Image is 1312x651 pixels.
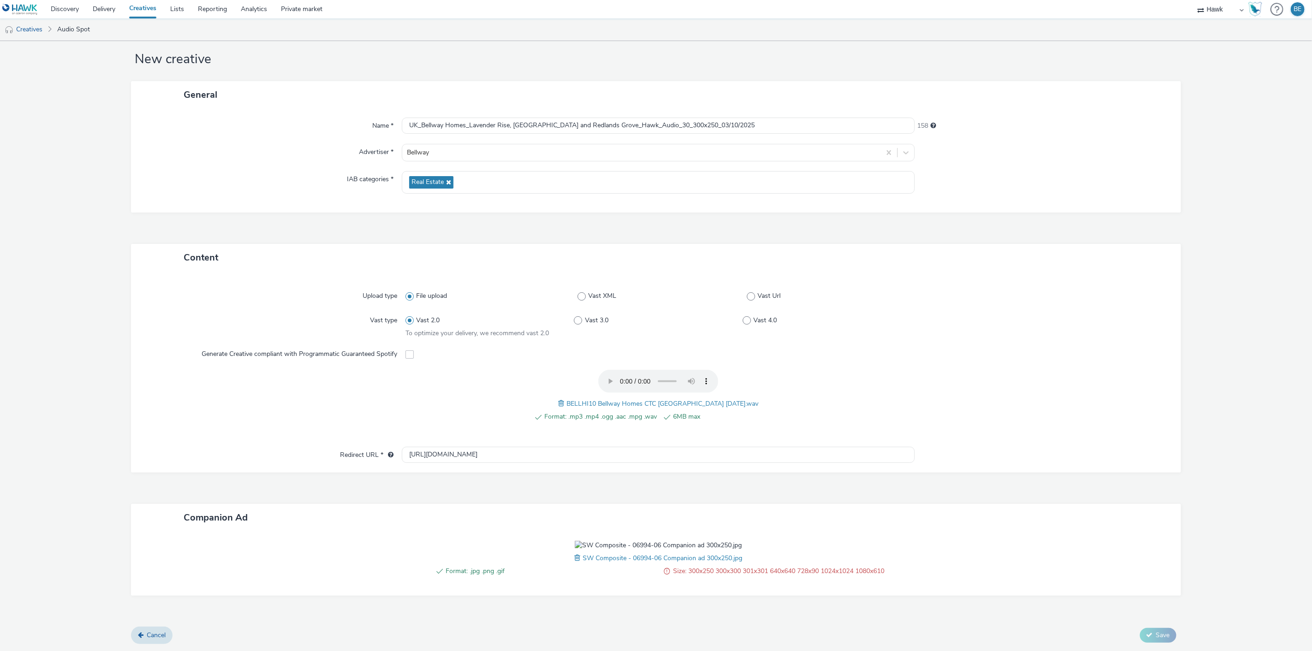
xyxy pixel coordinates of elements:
img: SW Composite - 06994-06 Companion ad 300x250.jpg [575,541,742,550]
span: Cancel [147,631,166,639]
span: Format: .mp3 .mp4 .ogg .aac .mpg .wav [544,411,657,422]
input: Name [402,118,915,134]
span: Content [184,251,218,264]
span: Companion Ad [184,511,248,524]
span: Format: .jpg .png .gif [446,566,657,577]
label: IAB categories * [343,171,397,184]
span: BELLHI10 Bellway Homes CTC [GEOGRAPHIC_DATA] [DATE].wav [567,399,758,408]
span: Vast 2.0 [416,316,440,325]
span: Save [1156,631,1170,639]
label: Name * [369,118,397,130]
label: Vast type [366,312,401,325]
label: Redirect URL * [336,447,397,460]
span: SW Composite - 06994-06 Companion ad 300x250.jpg [583,554,742,562]
img: Hawk Academy [1248,2,1262,17]
span: Vast XML [588,291,616,301]
span: Real Estate [411,178,444,186]
img: audio [5,25,14,35]
span: General [184,89,217,101]
input: url... [402,447,915,463]
span: Vast 4.0 [753,316,777,325]
a: Audio Spot [53,18,95,41]
a: Cancel [131,627,173,644]
label: Generate Creative compliant with Programmatic Guaranteed Spotify [198,346,401,359]
div: BE [1294,2,1302,16]
span: File upload [416,291,447,301]
span: Vast 3.0 [585,316,608,325]
span: Size: 300x250 300x300 301x301 640x640 728x90 1024x1024 1080x610 [673,566,884,577]
h1: New creative [131,51,1181,68]
span: 158 [917,121,928,130]
span: To optimize your delivery, we recommend vast 2.0 [406,329,549,337]
div: Maximum 255 characters [930,121,936,130]
a: Hawk Academy [1248,2,1266,17]
button: Save [1140,628,1176,643]
img: undefined Logo [2,4,38,15]
label: Upload type [359,288,401,301]
label: Advertiser * [355,144,397,157]
div: URL will be used as a validation URL with some SSPs and it will be the redirection URL of your cr... [383,450,394,460]
span: 6MB max [673,411,786,422]
span: Vast Url [758,291,781,301]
